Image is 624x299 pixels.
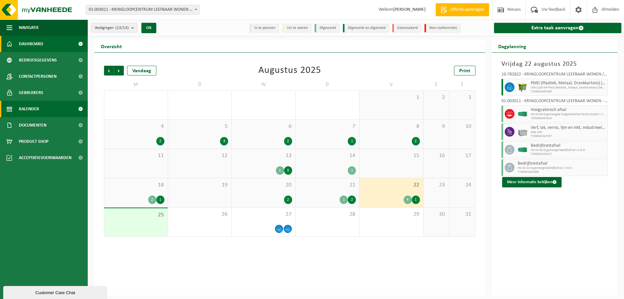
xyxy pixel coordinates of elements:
span: 01-003011 - KRINGLOOPCENTRUM LEEFBAAR WONEN - RUDDERVOORDE [86,5,199,14]
span: Volgende [114,66,124,75]
li: Uit te voeren [282,24,311,33]
td: D [296,79,360,90]
button: Meer informatie bekijken [502,177,562,187]
span: T250002452017 [531,152,606,156]
span: 9 [427,123,446,130]
li: Non-conformiteit [424,24,461,33]
td: Z [449,79,475,90]
h2: Dagplanning [492,40,533,52]
td: W [232,79,296,90]
span: 18 [108,182,164,189]
span: 26 [171,211,228,218]
button: OK [141,23,156,33]
a: Print [454,66,475,75]
div: 2 [148,196,156,204]
h3: Vrijdag 22 augustus 2025 [501,59,608,69]
span: 16 [427,152,446,159]
li: Afgewerkt en afgemeld [343,24,389,33]
span: 4 [108,123,164,130]
div: 1 [276,166,284,175]
a: Extra taak aanvragen [494,23,622,33]
img: WB-1100-HPE-GN-50 [518,82,527,92]
span: 17 [452,152,472,159]
div: Augustus 2025 [258,66,321,75]
span: Print [459,68,470,74]
span: Gebruikers [19,85,43,101]
span: Bedrijfsrestafval [518,161,606,166]
span: KGA Colli [531,130,606,134]
div: 01-003011 - KRINGLOOPCENTRUM LEEFBAAR WONEN - RUDDERVOORDE [501,99,608,105]
span: Bedrijfsrestafval [531,143,606,148]
span: 22 [363,182,420,189]
span: Vorige [104,66,114,75]
span: 14 [299,152,356,159]
button: Vestigingen(13/13) [91,23,137,33]
span: 6 [235,123,292,130]
span: Hoogcalorisch afval [531,107,606,113]
span: 28 [299,211,356,218]
span: 29 [363,211,420,218]
span: WB-1100-HP PMD (Plastiek, Metaal, Drankkartons) (bedrijven) [531,86,606,90]
div: Vandaag [127,66,156,75]
span: Vestigingen [95,23,129,33]
span: Acceptatievoorwaarden [19,150,71,166]
div: 2 [284,137,292,145]
span: Bedrijfsgegevens [19,52,57,68]
div: 1 [412,196,420,204]
a: Offerte aanvragen [435,3,489,16]
div: 2 [412,137,420,145]
span: 19 [171,182,228,189]
span: HK-XZ-22-G gemengd bedrijfsafval I.V.B.O. [518,166,606,170]
span: T250002452020 [531,116,606,120]
span: 11 [108,152,164,159]
div: 10-782822 - KRINGLOOPCENTRUM LEEFBAAR WONEN / BEERNEM - BEERNEM [501,72,608,79]
div: 3 [284,166,292,175]
span: 20 [235,182,292,189]
div: 2 [348,196,356,204]
div: 4 [220,137,228,145]
div: 4 [404,196,412,204]
span: 01-003011 - KRINGLOOPCENTRUM LEEFBAAR WONEN - RUDDERVOORDE [86,5,200,15]
span: Contactpersonen [19,68,57,85]
span: PMD (Plastiek, Metaal, Drankkartons) (bedrijven) [531,81,606,86]
span: 27 [235,211,292,218]
span: Verf, lak, vernis, lijm en inkt, industrieel in kleinverpakking [531,125,606,130]
span: 2 [427,94,446,101]
span: 24 [452,182,472,189]
span: 1 [363,94,420,101]
span: Documenten [19,117,46,133]
span: HK-XC-40-G gemengd bedrijfsafval I.V.B.O. [531,148,606,152]
h2: Overzicht [94,40,128,52]
img: HK-XC-40-GN-00 [518,112,527,116]
div: 1 [156,196,164,204]
span: HK-XC-40-G gemengde hoogcalorische fractie (asrest > 7%) [531,113,606,116]
div: 2 [284,196,292,204]
li: In te plannen [250,24,279,33]
iframe: chat widget [3,285,109,299]
img: PB-LB-0680-HPE-GY-11 [518,127,527,137]
span: 31 [452,211,472,218]
span: 8 [363,123,420,130]
div: 1 [340,196,348,204]
td: M [104,79,168,90]
span: 25 [108,211,164,219]
td: Z [423,79,449,90]
span: 15 [363,152,420,159]
td: V [359,79,423,90]
span: 3 [452,94,472,101]
span: T250002452066 [518,170,606,174]
span: Kalender [19,101,39,117]
div: 1 [348,137,356,145]
span: 5 [171,123,228,130]
count: (13/13) [115,26,129,30]
span: 30 [427,211,446,218]
span: 21 [299,182,356,189]
span: 12 [171,152,228,159]
span: Offerte aanvragen [449,7,486,13]
td: D [168,79,232,90]
div: 2 [156,137,164,145]
li: Afgewerkt [315,24,340,33]
span: Navigatie [19,20,39,36]
span: T250001697485 [531,90,606,94]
